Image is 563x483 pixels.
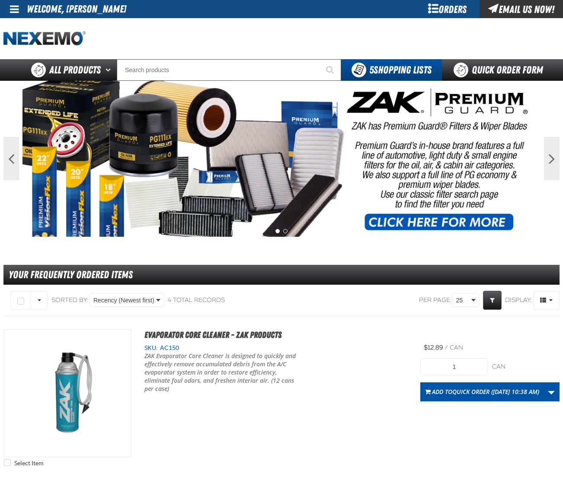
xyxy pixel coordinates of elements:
[320,59,341,81] button: Start Searching
[168,296,225,305] div: 4 total records
[4,459,43,467] label: Select Item
[369,64,374,76] strong: 5
[4,330,131,457] img: Evaporator Core Cleaner - ZAK Products
[4,330,131,457] : View Details of the Evaporator Core Cleaner - ZAK Products
[442,59,559,81] a: Quick Order Form
[452,388,539,396] span: Quick Order ([DATE] 10:38 AM)
[483,291,502,310] a: Expand or Collapse Grid Filters
[158,344,179,351] span: AC150
[369,64,432,76] span: Shopping Lists
[102,59,117,81] button: Open All Products pages
[533,291,560,310] button: Product Grid Views Toolbar
[424,344,443,351] span: $12.89
[4,459,11,466] input: Select Item
[144,352,302,393] p: ZAK Evaporator Core Cleaner is designed to quickly and effectively remove accumulated debris from...
[492,363,560,371] div: can
[420,358,488,375] input: Product Quantity
[544,137,560,180] button: Next
[3,265,560,285] div: Your Frequently Ordered Items
[22,81,541,237] img: PG Filters & Wipers
[3,31,86,46] img: Nexemo logo
[456,296,470,305] span: 25
[93,296,154,305] span: Recency (Newest first)
[144,344,408,352] div: SKU:
[419,296,452,305] span: Per page:
[3,137,19,180] button: Previous
[543,382,560,401] a: More Actions
[51,296,88,304] span: Sorted By:
[144,330,281,340] a: Evaporator Core Cleaner - ZAK Products
[450,344,463,351] span: can
[505,296,532,304] span: Display:
[420,382,544,401] button: Add toQuick Order ([DATE] 10:38 AM)
[49,62,101,78] span: All Products
[117,59,341,81] input: Search
[341,59,442,81] button: You have 5 Shopping Lists. Open to view details
[445,344,448,351] span: /
[534,291,559,309] span: Product Grid Views Toolbar
[31,291,48,310] button: Rows selection options
[275,229,280,233] button: 1 of 2
[432,388,539,396] span: Add to
[283,229,288,233] button: 2 of 2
